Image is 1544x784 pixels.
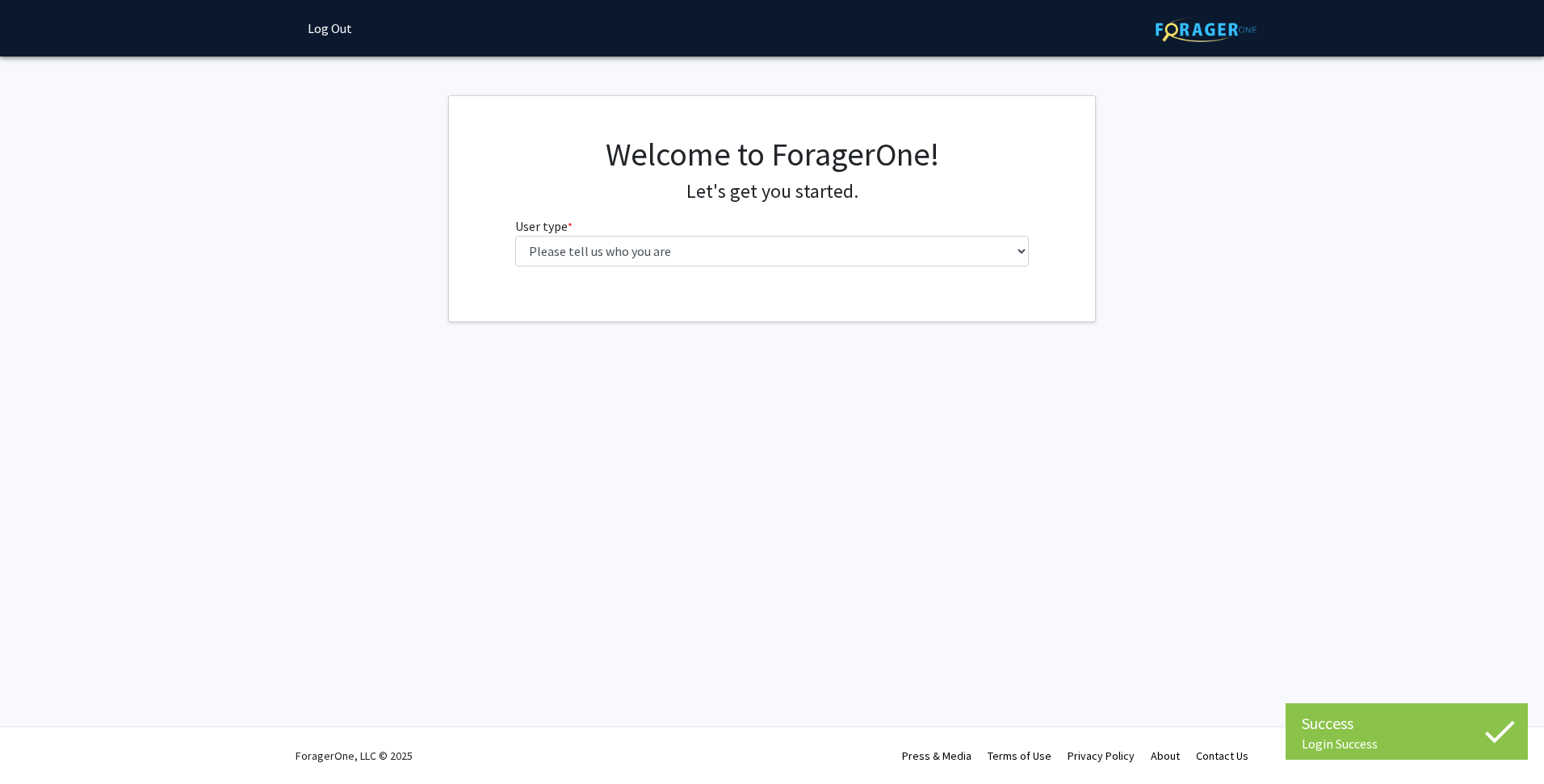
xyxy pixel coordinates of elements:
[1151,748,1180,763] a: About
[515,135,1030,174] h1: Welcome to ForagerOne!
[296,727,413,784] div: ForagerOne, LLC © 2025
[515,180,1030,203] h4: Let's get you started.
[515,216,573,236] label: User type
[902,748,971,763] a: Press & Media
[1196,748,1248,763] a: Contact Us
[1302,711,1512,736] div: Success
[1068,748,1135,763] a: Privacy Policy
[988,748,1051,763] a: Terms of Use
[1302,736,1512,752] div: Login Success
[1156,17,1257,42] img: ForagerOne Logo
